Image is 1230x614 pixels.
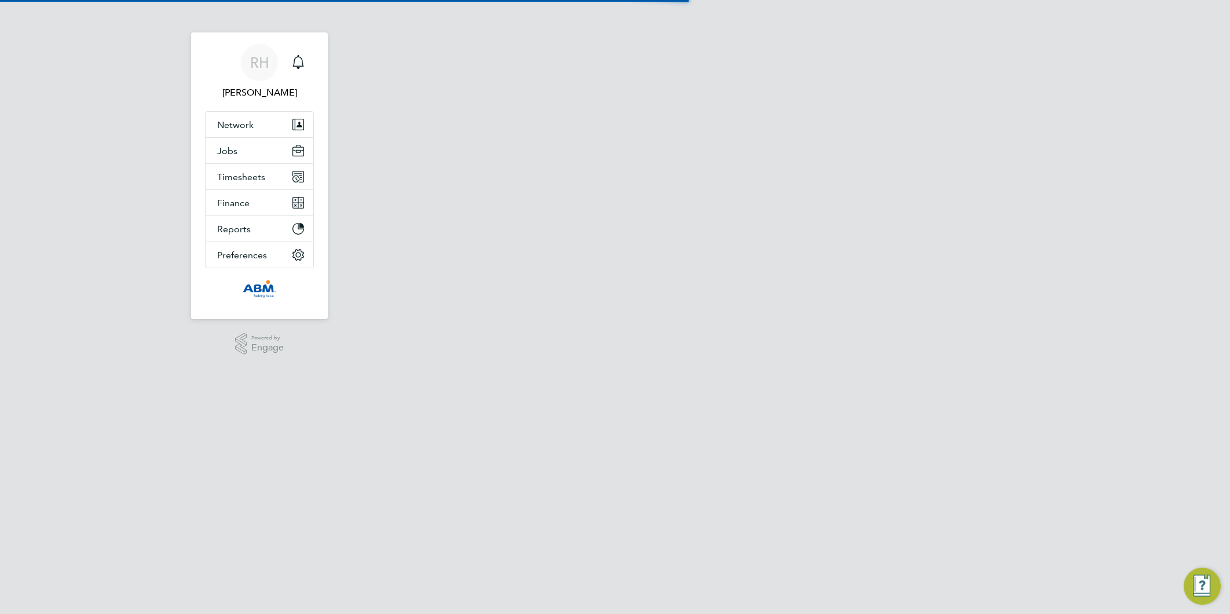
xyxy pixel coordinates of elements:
button: Network [206,112,313,137]
span: Engage [251,343,284,353]
img: abm-technical-logo-retina.png [243,280,276,298]
span: Powered by [251,333,284,343]
button: Engage Resource Center [1184,568,1221,605]
button: Timesheets [206,164,313,189]
span: Preferences [217,250,267,261]
button: Finance [206,190,313,215]
a: RH[PERSON_NAME] [205,44,314,100]
span: Finance [217,198,250,209]
button: Preferences [206,242,313,268]
span: Jobs [217,145,237,156]
button: Reports [206,216,313,242]
a: Powered byEngage [235,333,284,355]
span: Network [217,119,254,130]
span: Timesheets [217,171,265,182]
a: Go to home page [205,280,314,298]
button: Jobs [206,138,313,163]
span: Rea Hill [205,86,314,100]
span: Reports [217,224,251,235]
nav: Main navigation [191,32,328,319]
span: RH [250,55,269,70]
